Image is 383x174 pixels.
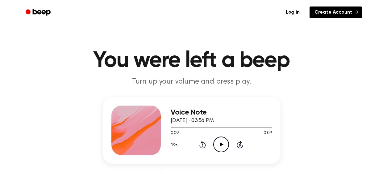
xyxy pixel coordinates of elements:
h3: Voice Note [171,108,272,117]
span: 0:09 [171,130,179,137]
a: Log in [280,5,306,20]
span: 0:09 [264,130,272,137]
p: Turn up your volume and press play. [73,77,310,87]
span: [DATE] · 03:56 PM [171,118,214,124]
a: Create Account [310,7,362,18]
h1: You were left a beep [34,50,350,72]
a: Beep [21,7,56,19]
button: 1.0x [171,139,180,150]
